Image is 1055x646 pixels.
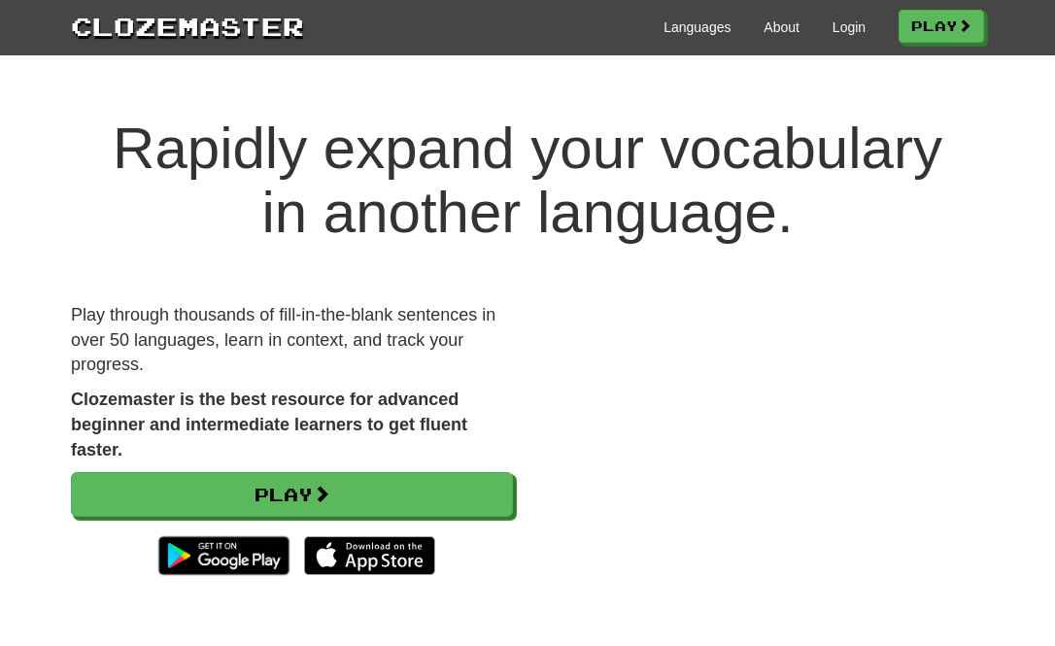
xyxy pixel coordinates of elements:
[304,536,435,575] img: Download_on_the_App_Store_Badge_US-UK_135x40-25178aeef6eb6b83b96f5f2d004eda3bffbb37122de64afbaef7...
[664,17,731,37] a: Languages
[833,17,866,37] a: Login
[71,390,467,459] strong: Clozemaster is the best resource for advanced beginner and intermediate learners to get fluent fa...
[71,303,513,378] p: Play through thousands of fill-in-the-blank sentences in over 50 languages, learn in context, and...
[764,17,800,37] a: About
[71,472,513,517] a: Play
[899,10,984,43] a: Play
[149,527,299,585] img: Get it on Google Play
[71,8,304,44] a: Clozemaster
